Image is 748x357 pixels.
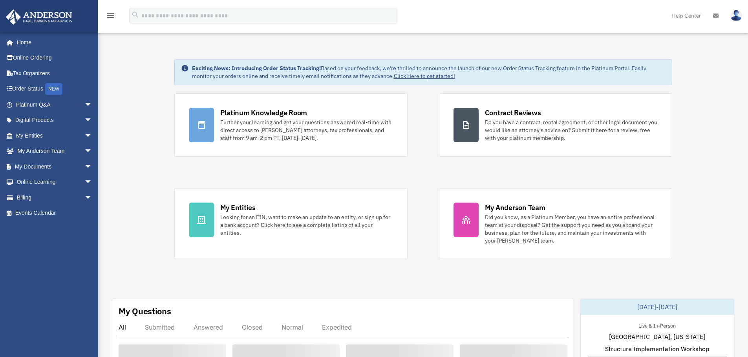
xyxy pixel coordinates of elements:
div: Submitted [145,323,175,331]
a: My Entities Looking for an EIN, want to make an update to an entity, or sign up for a bank accoun... [174,188,408,259]
a: My Entitiesarrow_drop_down [5,128,104,143]
a: My Documentsarrow_drop_down [5,159,104,174]
div: Expedited [322,323,352,331]
div: NEW [45,83,62,95]
span: arrow_drop_down [84,190,100,206]
span: arrow_drop_down [84,97,100,113]
a: Contract Reviews Do you have a contract, rental agreement, or other legal document you would like... [439,93,672,157]
span: arrow_drop_down [84,159,100,175]
a: Online Ordering [5,50,104,66]
span: arrow_drop_down [84,128,100,144]
div: Answered [194,323,223,331]
a: Digital Productsarrow_drop_down [5,112,104,128]
strong: Exciting News: Introducing Order Status Tracking! [192,65,321,72]
span: Structure Implementation Workshop [605,344,709,353]
i: search [131,11,140,19]
div: Closed [242,323,263,331]
div: All [119,323,126,331]
a: Events Calendar [5,205,104,221]
a: Online Learningarrow_drop_down [5,174,104,190]
span: arrow_drop_down [84,143,100,159]
img: Anderson Advisors Platinum Portal [4,9,75,25]
div: My Anderson Team [485,203,545,212]
div: Further your learning and get your questions answered real-time with direct access to [PERSON_NAM... [220,118,393,142]
a: Billingarrow_drop_down [5,190,104,205]
i: menu [106,11,115,20]
a: Tax Organizers [5,65,104,81]
a: My Anderson Team Did you know, as a Platinum Member, you have an entire professional team at your... [439,188,672,259]
div: My Entities [220,203,256,212]
div: [DATE]-[DATE] [581,299,734,315]
span: arrow_drop_down [84,174,100,190]
div: Did you know, as a Platinum Member, you have an entire professional team at your disposal? Get th... [485,213,658,245]
img: User Pic [730,10,742,21]
div: My Questions [119,305,171,317]
div: Live & In-Person [632,321,682,329]
div: Contract Reviews [485,108,541,118]
a: Platinum Knowledge Room Further your learning and get your questions answered real-time with dire... [174,93,408,157]
div: Looking for an EIN, want to make an update to an entity, or sign up for a bank account? Click her... [220,213,393,237]
a: Platinum Q&Aarrow_drop_down [5,97,104,112]
a: My Anderson Teamarrow_drop_down [5,143,104,159]
div: Based on your feedback, we're thrilled to announce the launch of our new Order Status Tracking fe... [192,64,666,80]
div: Do you have a contract, rental agreement, or other legal document you would like an attorney's ad... [485,118,658,142]
span: arrow_drop_down [84,112,100,129]
a: Order StatusNEW [5,81,104,97]
div: Platinum Knowledge Room [220,108,307,118]
div: Normal [282,323,303,331]
a: Home [5,34,100,50]
a: Click Here to get started! [394,72,455,80]
span: [GEOGRAPHIC_DATA], [US_STATE] [609,332,705,341]
a: menu [106,14,115,20]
